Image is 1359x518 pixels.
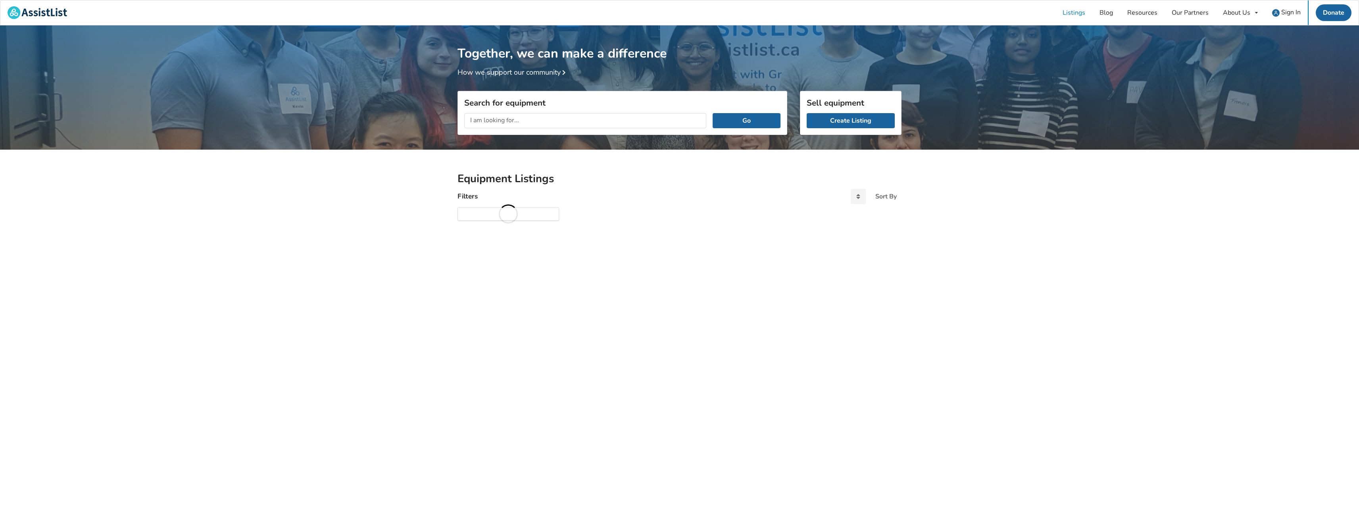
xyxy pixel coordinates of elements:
a: Donate [1316,4,1351,21]
img: user icon [1272,9,1280,17]
a: Blog [1092,0,1120,25]
h2: Equipment Listings [457,172,902,186]
button: Go [713,113,780,128]
h3: Search for equipment [464,98,780,108]
a: Create Listing [807,113,895,128]
input: I am looking for... [464,113,706,128]
h4: Filters [457,192,478,201]
a: Our Partners [1165,0,1216,25]
a: Resources [1120,0,1165,25]
a: Listings [1055,0,1092,25]
div: Sort By [875,193,897,200]
h3: Sell equipment [807,98,895,108]
a: How we support our community [457,67,569,77]
img: assistlist-logo [8,6,67,19]
h1: Together, we can make a difference [457,25,902,62]
a: user icon Sign In [1265,0,1308,25]
span: Sign In [1281,8,1301,17]
div: About Us [1223,10,1250,16]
